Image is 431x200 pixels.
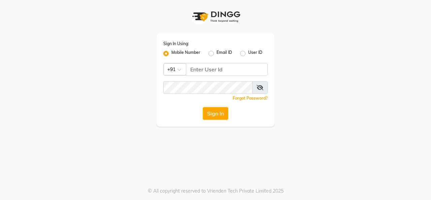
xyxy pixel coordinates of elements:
[248,49,262,58] label: User ID
[217,49,232,58] label: Email ID
[203,107,228,120] button: Sign In
[163,81,253,94] input: Username
[163,41,189,47] label: Sign In Using:
[189,7,242,27] img: logo1.svg
[186,63,268,76] input: Username
[233,96,268,101] a: Forgot Password?
[171,49,200,58] label: Mobile Number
